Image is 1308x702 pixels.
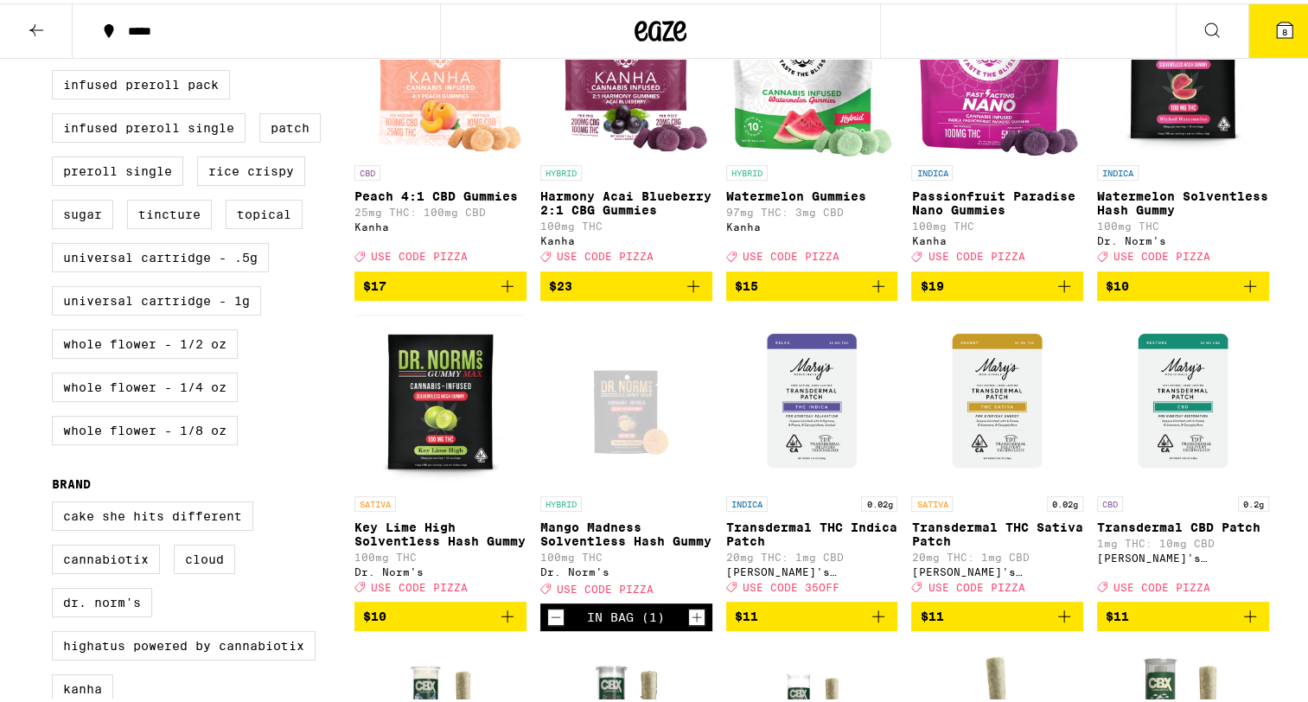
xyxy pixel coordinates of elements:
p: Passionfruit Paradise Nano Gummies [911,186,1083,214]
label: Whole Flower - 1/4 oz [52,369,238,399]
legend: Brand [52,474,91,488]
a: Open page for Mango Madness Solventless Hash Gummy from Dr. Norm's [540,311,712,600]
div: [PERSON_NAME]'s Medicinals [726,563,898,574]
label: Cloud [174,541,235,571]
p: Transdermal CBD Patch [1097,517,1269,531]
button: Add to bag [911,268,1083,297]
p: INDICA [726,493,768,508]
div: Dr. Norm's [540,563,712,574]
span: USE CODE PIZZA [928,248,1024,259]
div: Kanha [726,218,898,229]
span: $11 [1106,606,1129,620]
span: USE CODE PIZZA [743,248,839,259]
button: Add to bag [726,598,898,628]
p: HYBRID [726,162,768,177]
p: INDICA [911,162,953,177]
p: 0.02g [861,493,897,508]
label: Patch [259,110,321,139]
span: $11 [735,606,758,620]
p: 25mg THC: 100mg CBD [354,203,526,214]
span: USE CODE PIZZA [557,580,654,591]
p: 100mg THC [354,548,526,559]
button: Add to bag [354,268,526,297]
span: 8 [1282,23,1287,34]
span: $15 [735,276,758,290]
label: Whole Flower - 1/2 oz [52,326,238,355]
label: Cannabiotix [52,541,160,571]
p: Mango Madness Solventless Hash Gummy [540,517,712,545]
p: 100mg THC [540,217,712,228]
div: [PERSON_NAME]'s Medicinals [911,563,1083,574]
div: Dr. Norm's [1097,232,1269,243]
p: SATIVA [911,493,953,508]
button: Add to bag [1097,268,1269,297]
label: Infused Preroll Pack [52,67,230,96]
p: HYBRID [540,493,582,508]
label: Topical [226,196,303,226]
div: Kanha [354,218,526,229]
label: Sugar [52,196,113,226]
span: $10 [363,606,386,620]
div: Kanha [540,232,712,243]
p: 1mg THC: 10mg CBD [1097,534,1269,546]
button: Add to bag [354,598,526,628]
a: Open page for Transdermal THC Indica Patch from Mary's Medicinals [726,311,898,598]
span: USE CODE PIZZA [1113,248,1210,259]
p: INDICA [1097,162,1139,177]
span: $11 [920,606,943,620]
p: Watermelon Gummies [726,186,898,200]
img: Mary's Medicinals - Transdermal THC Indica Patch [726,311,898,484]
label: Cake She Hits Different [52,498,253,527]
img: Mary's Medicinals - Transdermal THC Sativa Patch [911,311,1083,484]
p: CBD [1097,493,1123,508]
a: Open page for Transdermal CBD Patch from Mary's Medicinals [1097,311,1269,598]
span: USE CODE PIZZA [371,248,468,259]
label: Rice Crispy [197,153,305,182]
div: Dr. Norm's [354,563,526,574]
p: 97mg THC: 3mg CBD [726,203,898,214]
p: HYBRID [540,162,582,177]
label: Highatus Powered by Cannabiotix [52,628,316,657]
label: Universal Cartridge - 1g [52,283,261,312]
p: Transdermal THC Sativa Patch [911,517,1083,545]
label: Kanha [52,671,113,700]
button: Increment [688,605,705,622]
p: 0.02g [1047,493,1083,508]
p: 20mg THC: 1mg CBD [911,548,1083,559]
label: Dr. Norm's [52,584,152,614]
p: Peach 4:1 CBD Gummies [354,186,526,200]
div: In Bag (1) [587,607,665,621]
p: 100mg THC [540,548,712,559]
span: USE CODE 35OFF [743,578,839,590]
p: 0.2g [1238,493,1269,508]
p: Transdermal THC Indica Patch [726,517,898,545]
span: $19 [920,276,943,290]
span: $23 [549,276,572,290]
img: Mary's Medicinals - Transdermal CBD Patch [1097,311,1269,484]
p: SATIVA [354,493,396,508]
label: Whole Flower - 1/8 oz [52,412,238,442]
button: Decrement [547,605,565,622]
span: USE CODE PIZZA [1113,578,1210,590]
span: USE CODE PIZZA [557,248,654,259]
a: Open page for Key Lime High Solventless Hash Gummy from Dr. Norm's [354,311,526,598]
p: Key Lime High Solventless Hash Gummy [354,517,526,545]
p: 100mg THC [1097,217,1269,228]
div: Kanha [911,232,1083,243]
img: Dr. Norm's - Key Lime High Solventless Hash Gummy [357,311,524,484]
a: Open page for Transdermal THC Sativa Patch from Mary's Medicinals [911,311,1083,598]
p: 20mg THC: 1mg CBD [726,548,898,559]
span: USE CODE PIZZA [928,578,1024,590]
label: Universal Cartridge - .5g [52,239,269,269]
span: $17 [363,276,386,290]
button: Add to bag [911,598,1083,628]
button: Add to bag [540,268,712,297]
label: Preroll Single [52,153,183,182]
label: Tincture [127,196,212,226]
div: [PERSON_NAME]'s Medicinals [1097,549,1269,560]
p: CBD [354,162,380,177]
span: $10 [1106,276,1129,290]
p: Watermelon Solventless Hash Gummy [1097,186,1269,214]
p: Harmony Acai Blueberry 2:1 CBG Gummies [540,186,712,214]
label: Infused Preroll Single [52,110,246,139]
